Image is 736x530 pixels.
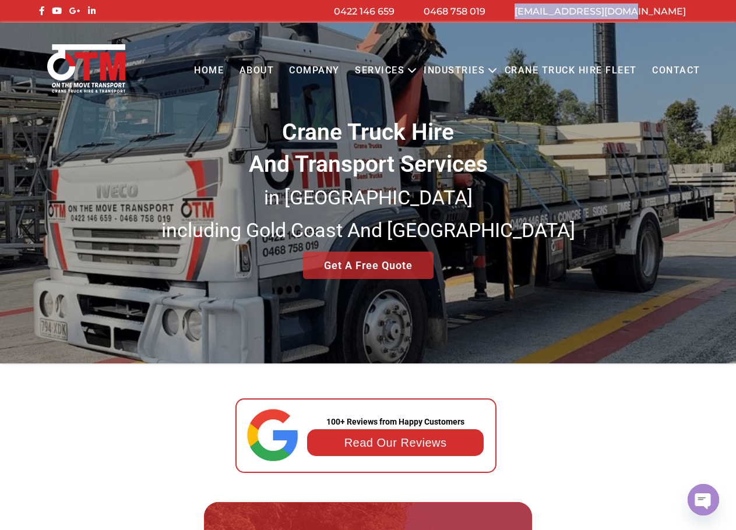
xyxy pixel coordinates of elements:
[281,55,347,87] a: COMPANY
[231,55,281,87] a: About
[344,436,447,449] a: Read Our Reviews
[161,186,575,242] small: in [GEOGRAPHIC_DATA] including Gold Coast And [GEOGRAPHIC_DATA]
[326,417,464,426] strong: 100+ Reviews from Happy Customers
[303,252,434,279] a: Get A Free Quote
[424,6,485,17] a: 0468 758 019
[496,55,644,87] a: Crane Truck Hire Fleet
[515,6,686,17] a: [EMAIL_ADDRESS][DOMAIN_NAME]
[416,55,492,87] a: Industries
[334,6,395,17] a: 0422 146 659
[645,55,708,87] a: Contact
[186,55,231,87] a: Home
[347,55,412,87] a: Services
